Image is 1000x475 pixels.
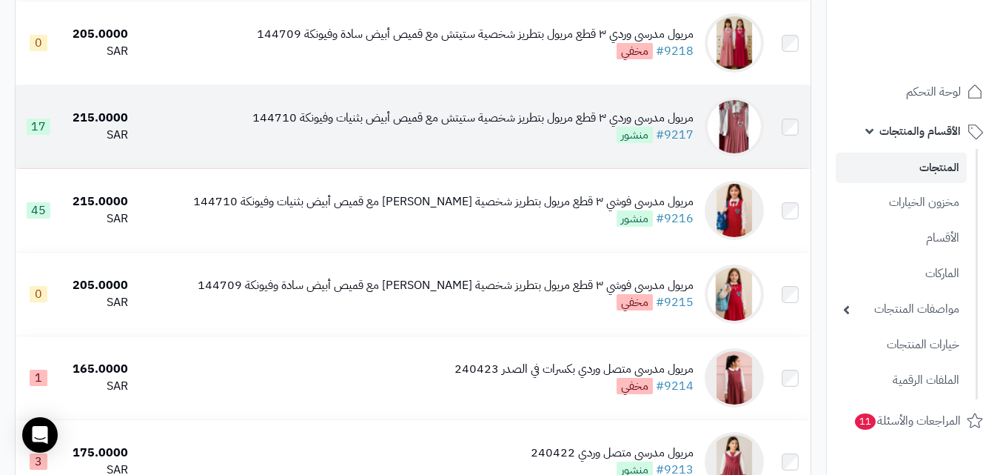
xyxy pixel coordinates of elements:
div: مريول مدرسي وردي ٣ قطع مريول بتطريز شخصية ستيتش مع قميص أبيض سادة وفيونكة 144709 [257,26,694,43]
span: 11 [855,413,876,430]
img: مريول مدرسي وردي ٣ قطع مريول بتطريز شخصية ستيتش مع قميص أبيض بثنيات وفيونكة 144710 [705,97,764,156]
img: مريول مدرسي فوشي ٣ قطع مريول بتطريز شخصية ستيتش مع قميص أبيض سادة وفيونكة 144709 [705,265,764,324]
span: 1 [30,370,47,386]
a: الملفات الرقمية [836,365,967,396]
span: لوحة التحكم [906,82,961,102]
a: #9215 [656,293,694,311]
a: المنتجات [836,153,967,183]
div: SAR [67,378,128,395]
img: مريول مدرسي وردي ٣ قطع مريول بتطريز شخصية ستيتش مع قميص أبيض سادة وفيونكة 144709 [705,13,764,73]
div: 175.0000 [67,445,128,462]
a: المراجعات والأسئلة11 [836,403,991,439]
div: 165.0000 [67,361,128,378]
span: الأقسام والمنتجات [879,121,961,142]
div: SAR [67,210,128,227]
a: #9218 [656,42,694,60]
a: الماركات [836,258,967,290]
a: مواصفات المنتجات [836,293,967,325]
div: مريول مدرسي فوشي ٣ قطع مريول بتطريز شخصية [PERSON_NAME] مع قميص أبيض سادة وفيونكة 144709 [198,277,694,294]
a: الأقسام [836,222,967,254]
a: مخزون الخيارات [836,187,967,219]
span: 17 [27,119,50,135]
img: مريول مدرسي متصل وردي بكسرات في الصدر 240423 [705,348,764,408]
div: SAR [67,43,128,60]
div: مريول مدرسي فوشي ٣ قطع مريول بتطريز شخصية [PERSON_NAME] مع قميص أبيض بثنيات وفيونكة 144710 [193,193,694,210]
span: 3 [30,454,47,470]
span: 0 [30,35,47,51]
div: Open Intercom Messenger [22,417,58,453]
a: لوحة التحكم [836,74,991,110]
span: منشور [617,210,653,227]
div: SAR [67,127,128,144]
img: مريول مدرسي فوشي ٣ قطع مريول بتطريز شخصية ستيتش مع قميص أبيض بثنيات وفيونكة 144710 [705,181,764,240]
div: مريول مدرسي متصل وردي 240422 [531,445,694,462]
div: 215.0000 [67,193,128,210]
span: مخفي [617,294,653,310]
div: 205.0000 [67,26,128,43]
div: SAR [67,294,128,311]
a: خيارات المنتجات [836,329,967,361]
span: مخفي [617,43,653,59]
a: #9217 [656,126,694,144]
div: مريول مدرسي متصل وردي بكسرات في الصدر 240423 [454,361,694,378]
span: المراجعات والأسئلة [853,411,961,431]
span: 0 [30,286,47,302]
span: 45 [27,202,50,219]
a: #9216 [656,210,694,227]
span: منشور [617,127,653,143]
div: 205.0000 [67,277,128,294]
div: مريول مدرسي وردي ٣ قطع مريول بتطريز شخصية ستيتش مع قميص أبيض بثنيات وفيونكة 144710 [252,110,694,127]
div: 215.0000 [67,110,128,127]
span: مخفي [617,378,653,394]
a: #9214 [656,377,694,395]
